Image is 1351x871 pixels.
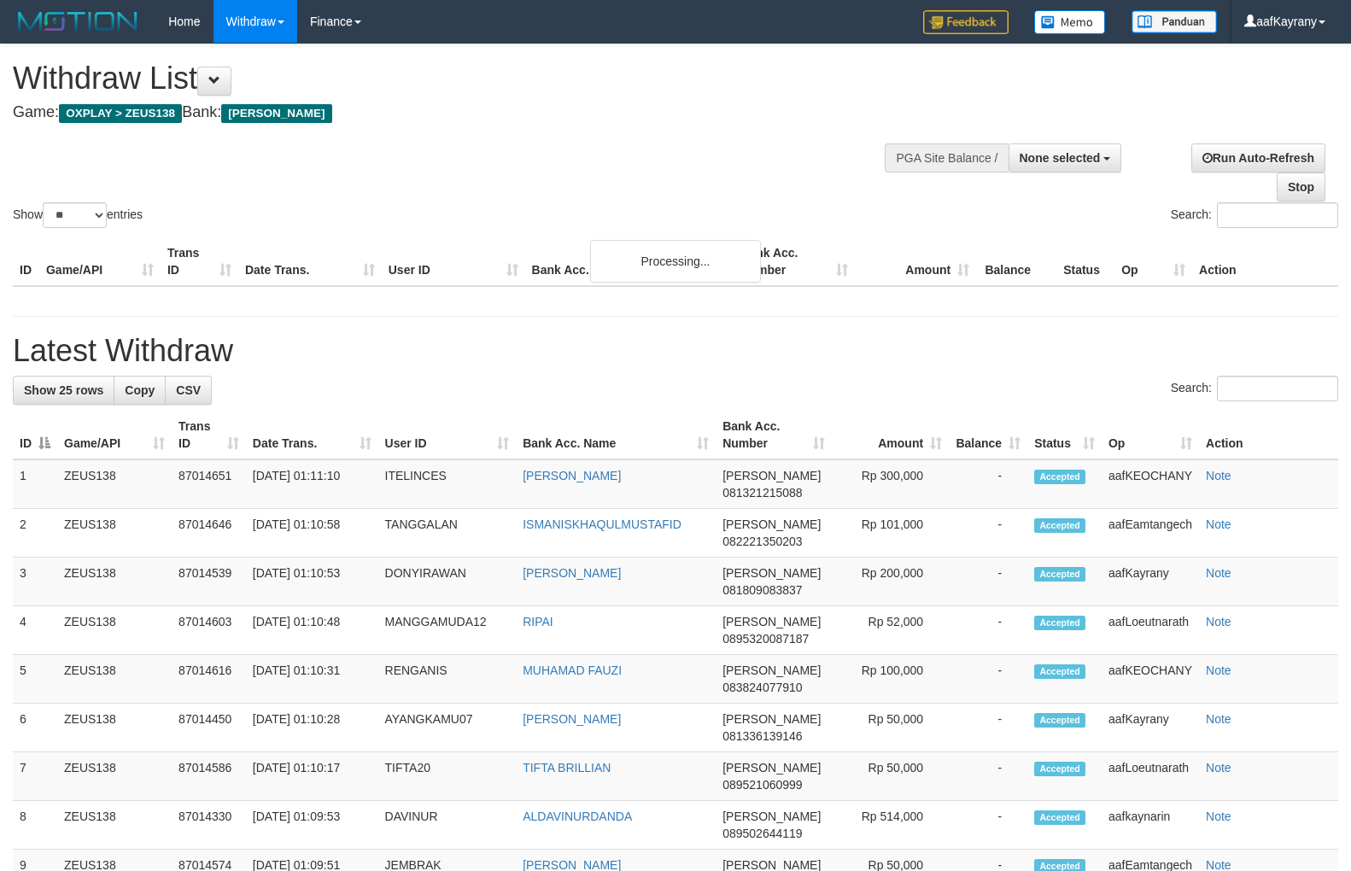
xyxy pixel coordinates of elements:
[1199,411,1338,459] th: Action
[1132,10,1217,33] img: panduan.png
[246,509,378,558] td: [DATE] 01:10:58
[722,761,821,775] span: [PERSON_NAME]
[1034,810,1085,825] span: Accepted
[832,606,949,655] td: Rp 52,000
[1206,566,1231,580] a: Note
[1034,762,1085,776] span: Accepted
[13,752,57,801] td: 7
[1009,143,1122,172] button: None selected
[13,606,57,655] td: 4
[949,655,1027,704] td: -
[1206,615,1231,628] a: Note
[13,104,884,121] h4: Game: Bank:
[13,655,57,704] td: 5
[1102,509,1199,558] td: aafEamtangech
[172,704,246,752] td: 87014450
[722,729,802,743] span: Copy 081336139146 to clipboard
[949,801,1027,850] td: -
[13,558,57,606] td: 3
[1206,469,1231,482] a: Note
[832,801,949,850] td: Rp 514,000
[125,383,155,397] span: Copy
[722,535,802,548] span: Copy 082221350203 to clipboard
[722,517,821,531] span: [PERSON_NAME]
[949,411,1027,459] th: Balance: activate to sort column ascending
[57,704,172,752] td: ZEUS138
[165,376,212,405] a: CSV
[378,606,517,655] td: MANGGAMUDA12
[525,237,734,286] th: Bank Acc. Name
[722,632,809,646] span: Copy 0895320087187 to clipboard
[832,655,949,704] td: Rp 100,000
[176,383,201,397] span: CSV
[378,558,517,606] td: DONYIRAWAN
[1206,712,1231,726] a: Note
[590,240,761,283] div: Processing...
[716,411,832,459] th: Bank Acc. Number: activate to sort column ascending
[722,827,802,840] span: Copy 089502644119 to clipboard
[1102,752,1199,801] td: aafLoeutnarath
[1102,655,1199,704] td: aafKEOCHANY
[13,376,114,405] a: Show 25 rows
[1034,518,1085,533] span: Accepted
[832,459,949,509] td: Rp 300,000
[516,411,716,459] th: Bank Acc. Name: activate to sort column ascending
[13,459,57,509] td: 1
[1217,202,1338,228] input: Search:
[1102,801,1199,850] td: aafkaynarin
[523,761,611,775] a: TIFTA BRILLIAN
[57,459,172,509] td: ZEUS138
[722,486,802,500] span: Copy 081321215088 to clipboard
[976,237,1056,286] th: Balance
[1034,567,1085,582] span: Accepted
[1056,237,1114,286] th: Status
[246,752,378,801] td: [DATE] 01:10:17
[1206,761,1231,775] a: Note
[1034,664,1085,679] span: Accepted
[722,615,821,628] span: [PERSON_NAME]
[59,104,182,123] span: OXPLAY > ZEUS138
[378,509,517,558] td: TANGGALAN
[13,237,39,286] th: ID
[1171,202,1338,228] label: Search:
[722,469,821,482] span: [PERSON_NAME]
[57,509,172,558] td: ZEUS138
[722,583,802,597] span: Copy 081809083837 to clipboard
[1102,411,1199,459] th: Op: activate to sort column ascending
[722,778,802,792] span: Copy 089521060999 to clipboard
[1034,470,1085,484] span: Accepted
[722,712,821,726] span: [PERSON_NAME]
[378,801,517,850] td: DAVINUR
[832,509,949,558] td: Rp 101,000
[832,411,949,459] th: Amount: activate to sort column ascending
[246,801,378,850] td: [DATE] 01:09:53
[378,704,517,752] td: AYANGKAMU07
[1020,151,1101,165] span: None selected
[246,655,378,704] td: [DATE] 01:10:31
[885,143,1008,172] div: PGA Site Balance /
[722,810,821,823] span: [PERSON_NAME]
[172,509,246,558] td: 87014646
[13,334,1338,368] h1: Latest Withdraw
[246,411,378,459] th: Date Trans.: activate to sort column ascending
[722,681,802,694] span: Copy 083824077910 to clipboard
[832,704,949,752] td: Rp 50,000
[832,752,949,801] td: Rp 50,000
[523,663,622,677] a: MUHAMAD FAUZI
[13,202,143,228] label: Show entries
[39,237,161,286] th: Game/API
[378,459,517,509] td: ITELINCES
[13,509,57,558] td: 2
[949,558,1027,606] td: -
[1191,143,1325,172] a: Run Auto-Refresh
[949,459,1027,509] td: -
[382,237,525,286] th: User ID
[172,606,246,655] td: 87014603
[378,411,517,459] th: User ID: activate to sort column ascending
[949,752,1027,801] td: -
[1102,704,1199,752] td: aafKayrany
[114,376,166,405] a: Copy
[238,237,382,286] th: Date Trans.
[1027,411,1102,459] th: Status: activate to sort column ascending
[855,237,976,286] th: Amount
